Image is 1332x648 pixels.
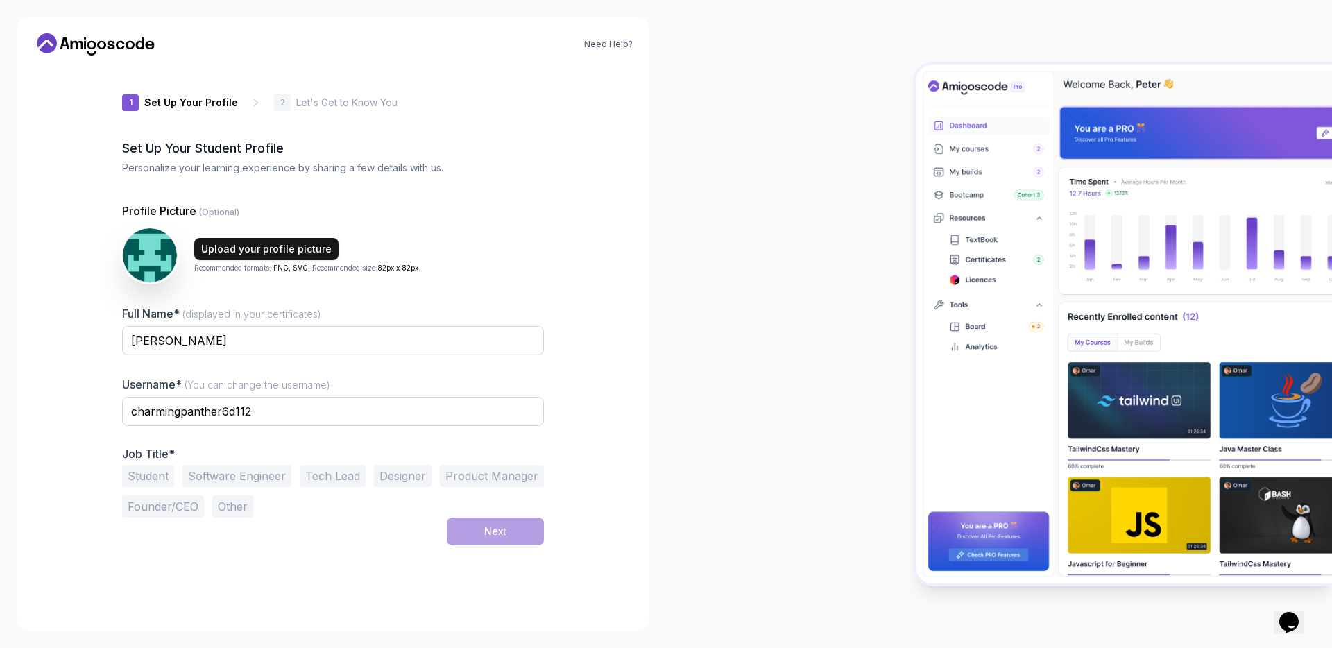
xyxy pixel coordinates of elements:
a: Need Help? [584,39,633,50]
span: (Optional) [199,207,239,217]
input: Enter your Full Name [122,326,544,355]
button: Upload your profile picture [194,238,339,260]
img: Amigoscode Dashboard [916,65,1332,583]
label: Username* [122,377,330,391]
label: Full Name* [122,307,321,321]
a: Home link [33,33,158,56]
button: Founder/CEO [122,495,204,518]
iframe: chat widget [1274,592,1318,634]
input: Enter your Username [122,397,544,426]
span: PNG, SVG [273,264,308,272]
span: 82px x 82px [377,264,418,272]
div: Upload your profile picture [201,242,332,256]
div: Next [484,525,506,538]
button: Tech Lead [300,465,366,487]
p: Personalize your learning experience by sharing a few details with us. [122,161,544,175]
button: Other [212,495,253,518]
h2: Set Up Your Student Profile [122,139,544,158]
p: Set Up Your Profile [144,96,238,110]
span: (displayed in your certificates) [182,308,321,320]
button: Student [122,465,174,487]
img: user profile image [123,228,177,282]
button: Designer [374,465,432,487]
p: Let's Get to Know You [296,96,398,110]
p: 1 [129,99,133,107]
p: Job Title* [122,447,544,461]
span: (You can change the username) [185,379,330,391]
button: Software Engineer [182,465,291,487]
p: 2 [280,99,285,107]
p: Recommended formats: . Recommended size: . [194,263,420,273]
button: Product Manager [440,465,544,487]
button: Next [447,518,544,545]
p: Profile Picture [122,203,544,219]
